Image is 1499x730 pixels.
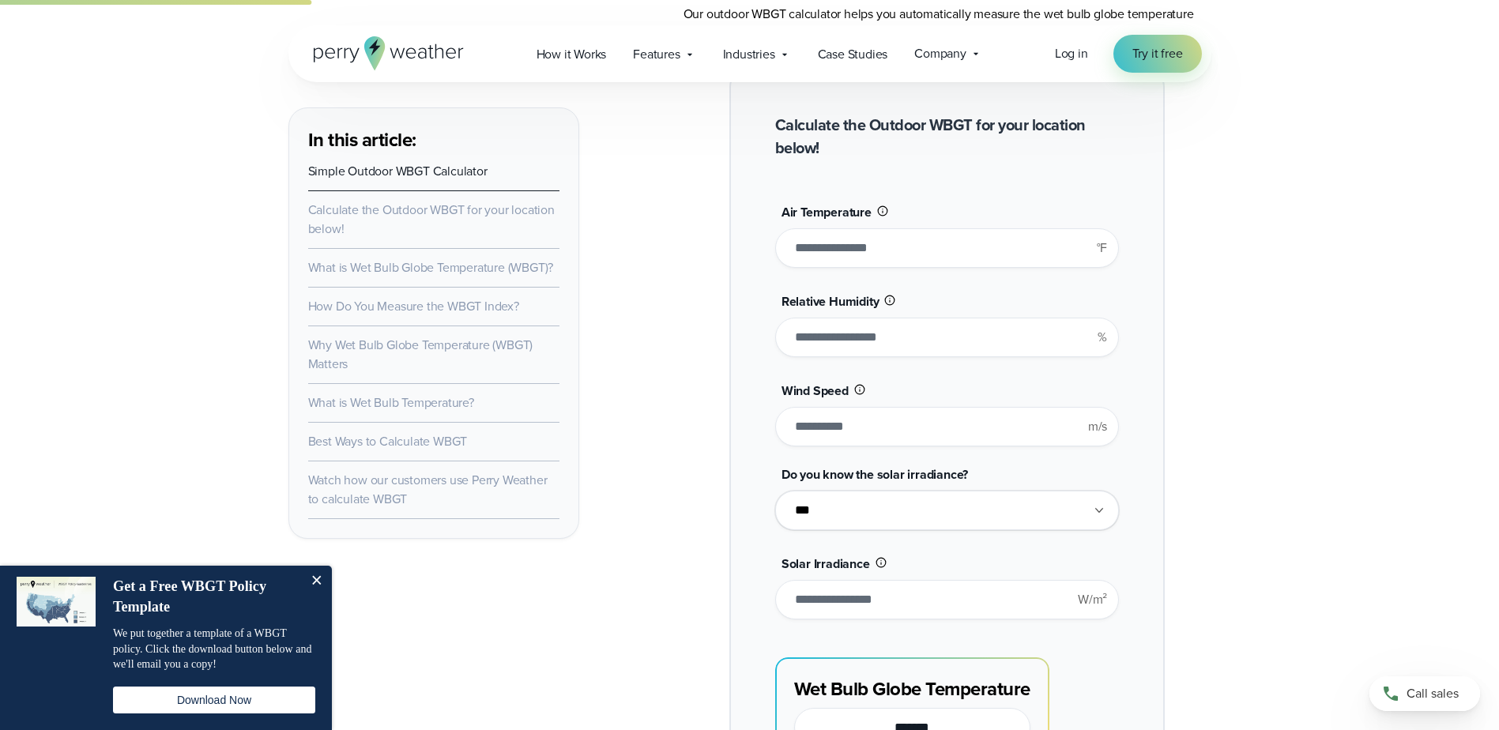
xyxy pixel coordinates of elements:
button: Download Now [113,687,315,713]
span: Case Studies [818,45,888,64]
h4: Get a Free WBGT Policy Template [113,577,299,617]
a: What is Wet Bulb Globe Temperature (WBGT)? [308,258,554,277]
a: Log in [1055,44,1088,63]
span: Solar Irradiance [782,555,870,573]
a: How Do You Measure the WBGT Index? [308,297,519,315]
a: Call sales [1369,676,1480,711]
h2: Calculate the Outdoor WBGT for your location below! [775,114,1119,160]
a: Case Studies [804,38,902,70]
span: Industries [723,45,775,64]
span: Air Temperature [782,203,872,221]
span: Relative Humidity [782,292,879,310]
a: Simple Outdoor WBGT Calculator [308,162,488,180]
img: dialog featured image [17,577,96,627]
a: What is Wet Bulb Temperature? [308,393,474,412]
button: Close [300,566,332,597]
a: Why Wet Bulb Globe Temperature (WBGT) Matters [308,336,533,373]
p: Our outdoor WBGT calculator helps you automatically measure the wet bulb globe temperature quickl... [684,5,1211,43]
span: Log in [1055,44,1088,62]
span: Features [633,45,680,64]
span: Company [914,44,966,63]
span: Wind Speed [782,382,849,400]
span: Call sales [1407,684,1459,703]
span: How it Works [537,45,607,64]
span: Do you know the solar irradiance? [782,465,968,484]
a: Best Ways to Calculate WBGT [308,432,468,450]
a: Watch how our customers use Perry Weather to calculate WBGT [308,471,548,508]
span: Try it free [1132,44,1183,63]
p: We put together a template of a WBGT policy. Click the download button below and we'll email you ... [113,626,315,672]
h3: In this article: [308,127,559,152]
a: How it Works [523,38,620,70]
a: Calculate the Outdoor WBGT for your location below! [308,201,555,238]
a: Try it free [1113,35,1202,73]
